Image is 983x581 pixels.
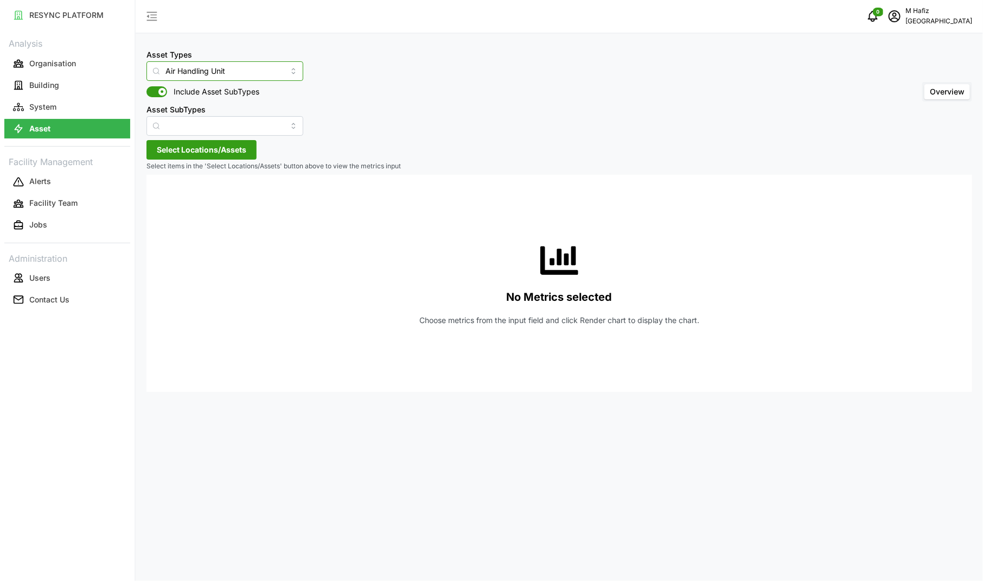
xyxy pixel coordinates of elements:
p: Users [29,273,50,283]
a: Organisation [4,53,130,74]
p: Analysis [4,35,130,50]
p: No Metrics selected [507,288,612,306]
p: Choose metrics from the input field and click Render chart to display the chart. [419,315,699,326]
span: 0 [877,8,880,16]
button: Contact Us [4,290,130,310]
label: Asset Types [146,49,192,61]
a: Asset [4,118,130,140]
label: Asset SubTypes [146,104,206,116]
button: Select Locations/Assets [146,140,257,160]
p: M Hafiz [905,6,972,16]
a: Alerts [4,171,130,193]
p: Select items in the 'Select Locations/Assets' button above to view the metrics input [146,162,972,171]
a: RESYNC PLATFORM [4,4,130,26]
p: Administration [4,250,130,266]
p: Building [29,80,59,91]
button: schedule [884,5,905,27]
span: Select Locations/Assets [157,141,246,159]
button: Alerts [4,172,130,192]
button: Jobs [4,216,130,235]
a: Facility Team [4,193,130,214]
a: Jobs [4,214,130,236]
p: RESYNC PLATFORM [29,10,104,21]
p: Organisation [29,58,76,69]
button: System [4,97,130,117]
p: Jobs [29,219,47,230]
p: Asset [29,123,50,134]
p: System [29,102,56,112]
p: Contact Us [29,294,69,305]
p: Facility Team [29,198,78,209]
button: RESYNC PLATFORM [4,5,130,25]
span: Overview [930,87,965,96]
button: Facility Team [4,194,130,213]
a: System [4,96,130,118]
span: Include Asset SubTypes [167,86,259,97]
p: Alerts [29,176,51,187]
a: Users [4,267,130,289]
a: Contact Us [4,289,130,311]
p: Facility Management [4,153,130,169]
a: Building [4,74,130,96]
button: Asset [4,119,130,138]
p: [GEOGRAPHIC_DATA] [905,16,972,27]
button: notifications [862,5,884,27]
button: Users [4,268,130,288]
button: Organisation [4,54,130,73]
button: Building [4,75,130,95]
